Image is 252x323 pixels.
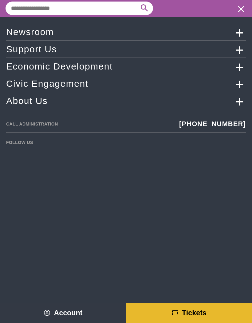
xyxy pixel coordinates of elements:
a: Newsroom [6,26,246,37]
a: About Us [6,95,246,106]
span: Tickets [182,309,207,317]
div: Call Administration [6,122,58,126]
a: Support Us [6,44,246,54]
a: Economic Development [6,61,246,72]
a: Tickets [126,303,252,323]
a: Civic Engagement [6,78,246,89]
span: Account [54,309,82,317]
div: Follow Us [6,140,33,145]
a: [PHONE_NUMBER] [179,120,246,128]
